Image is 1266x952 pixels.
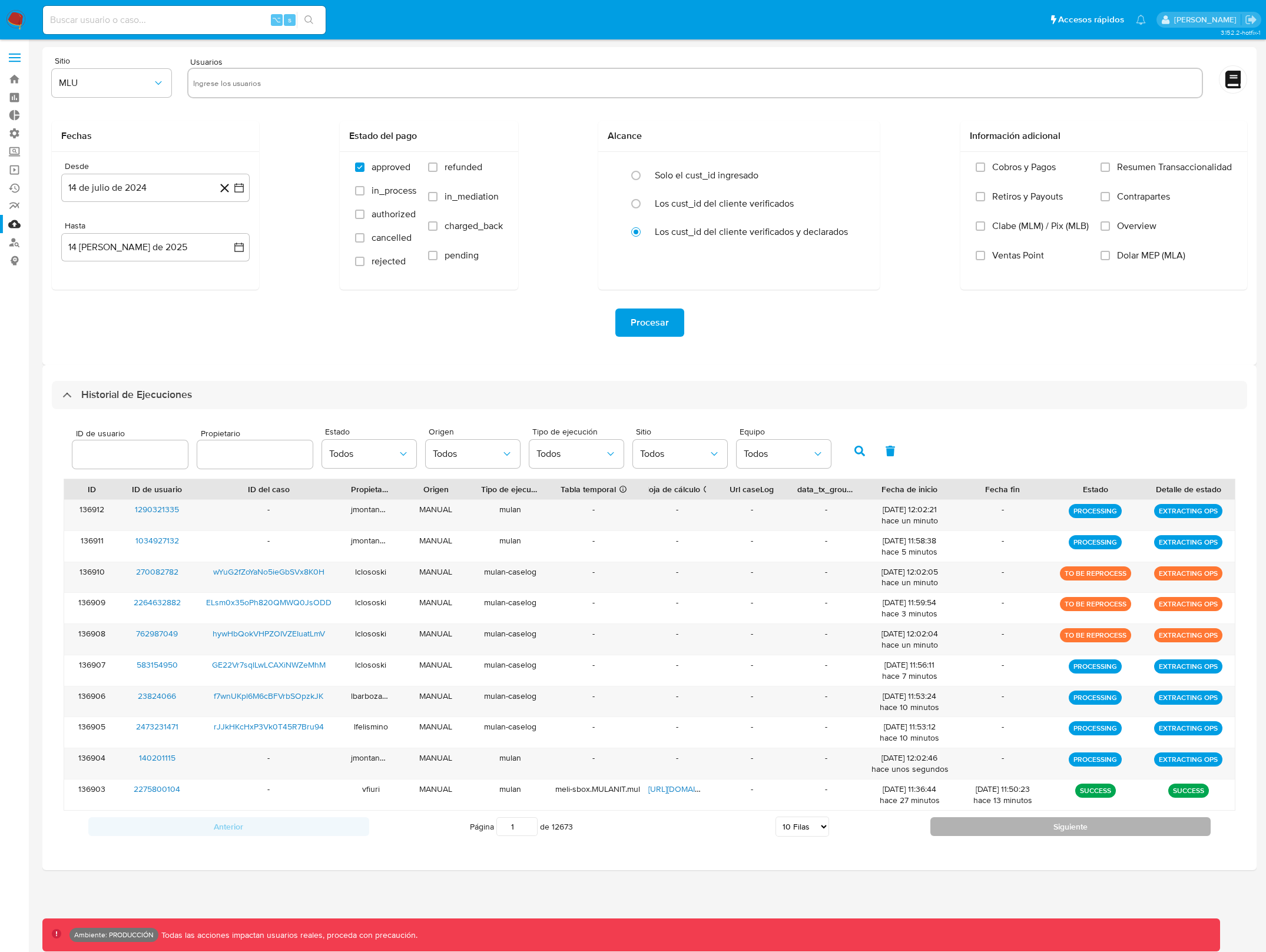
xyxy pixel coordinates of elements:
span: ⌥ [272,14,281,25]
p: gaspar.zanini@mercadolibre.com [1174,14,1241,25]
span: s [288,14,291,25]
span: Accesos rápidos [1058,14,1124,26]
a: Notificaciones [1136,15,1146,25]
a: Salir [1245,14,1257,26]
p: Ambiente: PRODUCCIÓN [74,933,154,937]
button: search-icon [297,12,321,28]
input: Buscar usuario o caso... [43,12,326,28]
p: Todas las acciones impactan usuarios reales, proceda con precaución. [158,930,417,941]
